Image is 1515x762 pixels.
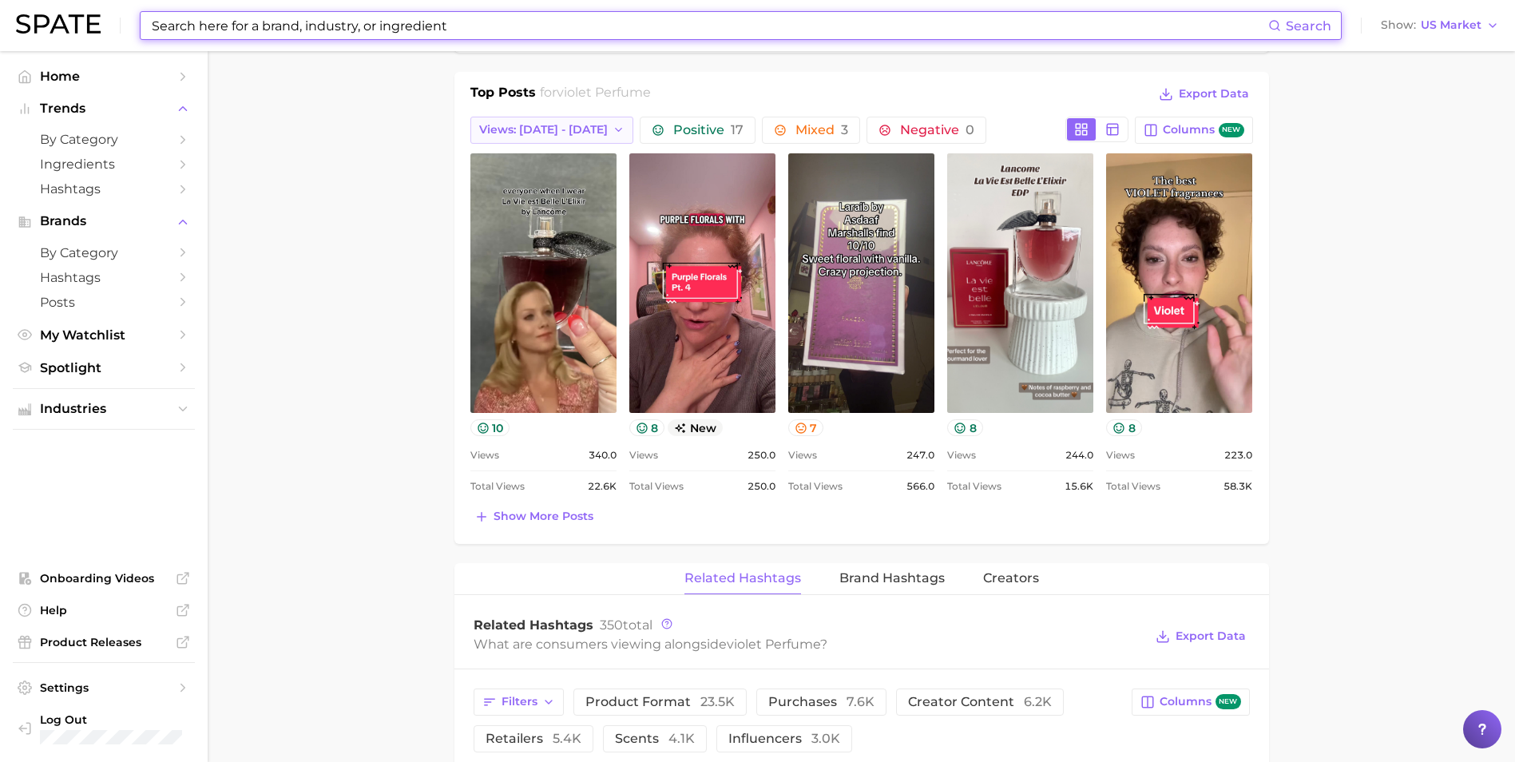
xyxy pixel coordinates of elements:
[1106,477,1160,496] span: Total Views
[494,510,593,523] span: Show more posts
[502,695,537,708] span: Filters
[629,419,665,436] button: 8
[479,123,608,137] span: Views: [DATE] - [DATE]
[470,83,536,107] h1: Top Posts
[474,617,593,633] span: Related Hashtags
[13,240,195,265] a: by Category
[841,122,848,137] span: 3
[1163,123,1243,138] span: Columns
[1377,15,1503,36] button: ShowUS Market
[13,397,195,421] button: Industries
[768,696,874,708] span: purchases
[1216,694,1241,709] span: new
[947,477,1001,496] span: Total Views
[13,265,195,290] a: Hashtags
[557,85,651,100] span: violet perfume
[673,124,744,137] span: Positive
[839,571,945,585] span: Brand Hashtags
[947,419,983,436] button: 8
[1160,694,1240,709] span: Columns
[1176,629,1246,643] span: Export Data
[40,295,168,310] span: Posts
[585,696,735,708] span: product format
[470,446,499,465] span: Views
[40,270,168,285] span: Hashtags
[1179,87,1249,101] span: Export Data
[966,122,974,137] span: 0
[13,598,195,622] a: Help
[40,571,168,585] span: Onboarding Videos
[700,694,735,709] span: 23.5k
[13,708,195,749] a: Log out. Currently logged in with e-mail jacob.demos@robertet.com.
[474,633,1144,655] div: What are consumers viewing alongside ?
[788,446,817,465] span: Views
[588,477,617,496] span: 22.6k
[40,402,168,416] span: Industries
[1224,446,1252,465] span: 223.0
[1286,18,1331,34] span: Search
[1024,694,1052,709] span: 6.2k
[13,566,195,590] a: Onboarding Videos
[16,14,101,34] img: SPATE
[600,617,652,633] span: total
[486,732,581,745] span: retailers
[470,117,634,144] button: Views: [DATE] - [DATE]
[470,506,597,528] button: Show more posts
[553,731,581,746] span: 5.4k
[983,571,1039,585] span: Creators
[1135,117,1252,144] button: Columnsnew
[728,732,840,745] span: influencers
[13,290,195,315] a: Posts
[13,177,195,201] a: Hashtags
[1106,419,1142,436] button: 8
[1421,21,1481,30] span: US Market
[40,712,196,727] span: Log Out
[629,446,658,465] span: Views
[470,419,510,436] button: 10
[1065,477,1093,496] span: 15.6k
[668,419,723,436] span: new
[40,245,168,260] span: by Category
[470,477,525,496] span: Total Views
[900,124,974,137] span: Negative
[13,97,195,121] button: Trends
[40,101,168,116] span: Trends
[40,132,168,147] span: by Category
[731,122,744,137] span: 17
[1224,477,1252,496] span: 58.3k
[1065,446,1093,465] span: 244.0
[474,689,564,716] button: Filters
[13,676,195,700] a: Settings
[847,694,874,709] span: 7.6k
[540,83,651,107] h2: for
[40,181,168,196] span: Hashtags
[40,157,168,172] span: Ingredients
[40,635,168,649] span: Product Releases
[40,69,168,84] span: Home
[947,446,976,465] span: Views
[13,209,195,233] button: Brands
[668,731,695,746] span: 4.1k
[788,419,824,436] button: 7
[589,446,617,465] span: 340.0
[13,630,195,654] a: Product Releases
[13,355,195,380] a: Spotlight
[615,732,695,745] span: scents
[1381,21,1416,30] span: Show
[13,152,195,177] a: Ingredients
[795,124,848,137] span: Mixed
[811,731,840,746] span: 3.0k
[1155,83,1252,105] button: Export Data
[748,477,775,496] span: 250.0
[1152,625,1249,648] button: Export Data
[1106,446,1135,465] span: Views
[13,64,195,89] a: Home
[13,127,195,152] a: by Category
[748,446,775,465] span: 250.0
[906,446,934,465] span: 247.0
[13,323,195,347] a: My Watchlist
[908,696,1052,708] span: creator content
[40,681,168,695] span: Settings
[150,12,1268,39] input: Search here for a brand, industry, or ingredient
[40,360,168,375] span: Spotlight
